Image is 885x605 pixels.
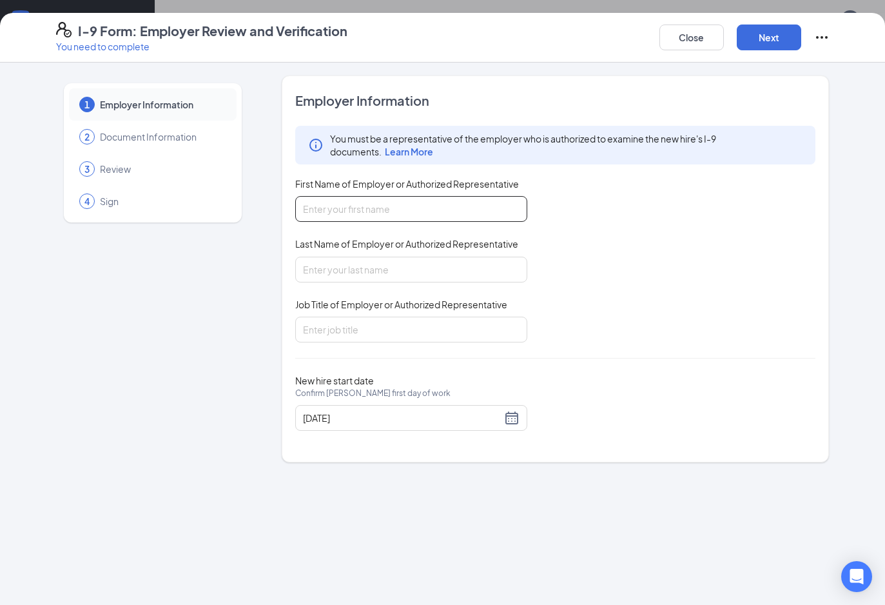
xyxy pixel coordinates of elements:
[84,130,90,143] span: 2
[78,22,347,40] h4: I-9 Form: Employer Review and Verification
[100,195,224,208] span: Sign
[84,195,90,208] span: 4
[295,92,816,110] span: Employer Information
[295,298,507,311] span: Job Title of Employer or Authorized Representative
[56,40,347,53] p: You need to complete
[295,317,527,342] input: Enter job title
[84,163,90,175] span: 3
[56,22,72,37] svg: FormI9EVerifyIcon
[659,25,724,50] button: Close
[295,387,451,400] span: Confirm [PERSON_NAME] first day of work
[295,177,519,190] span: First Name of Employer or Authorized Representative
[295,257,527,283] input: Enter your last name
[295,196,527,222] input: Enter your first name
[84,98,90,111] span: 1
[385,146,433,157] span: Learn More
[308,137,324,153] svg: Info
[100,163,224,175] span: Review
[330,132,803,158] span: You must be a representative of the employer who is authorized to examine the new hire's I-9 docu...
[100,98,224,111] span: Employer Information
[841,561,872,592] div: Open Intercom Messenger
[100,130,224,143] span: Document Information
[295,237,518,250] span: Last Name of Employer or Authorized Representative
[303,411,501,425] input: 09/16/2025
[737,25,801,50] button: Next
[382,146,433,157] a: Learn More
[295,374,451,413] span: New hire start date
[814,30,830,45] svg: Ellipses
